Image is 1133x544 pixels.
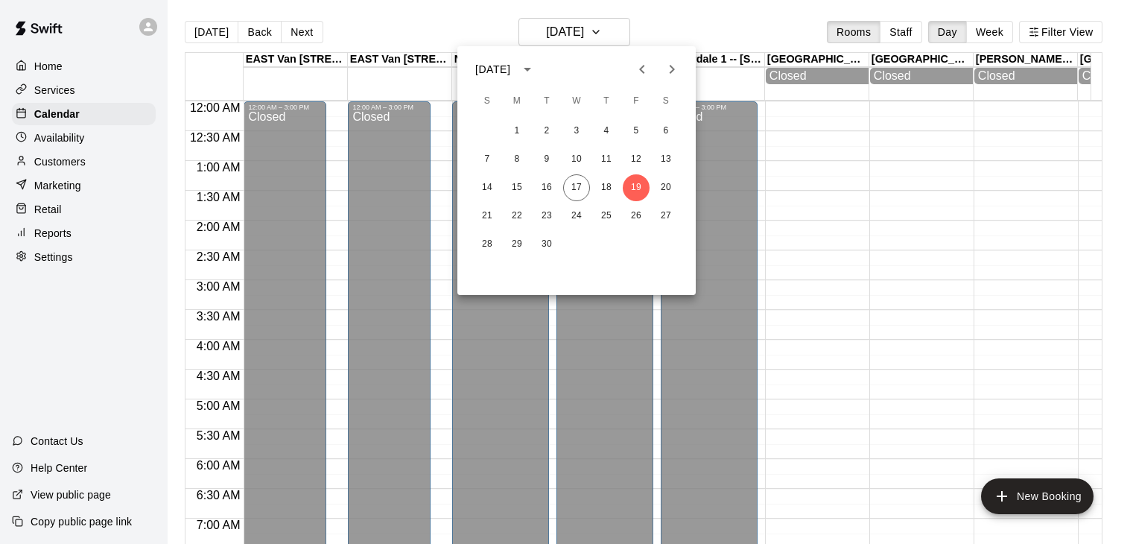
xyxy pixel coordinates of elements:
button: 20 [653,174,679,201]
span: Tuesday [533,86,560,116]
button: calendar view is open, switch to year view [515,57,540,82]
button: 11 [593,146,620,173]
button: 30 [533,231,560,258]
button: 26 [623,203,650,230]
button: 9 [533,146,560,173]
button: 1 [504,118,530,145]
button: 10 [563,146,590,173]
button: 19 [623,174,650,201]
span: Saturday [653,86,679,116]
button: Next month [657,54,687,84]
button: 24 [563,203,590,230]
span: Friday [623,86,650,116]
button: 21 [474,203,501,230]
span: Thursday [593,86,620,116]
button: 15 [504,174,530,201]
button: 27 [653,203,679,230]
div: [DATE] [475,62,510,78]
span: Wednesday [563,86,590,116]
button: 16 [533,174,560,201]
button: 6 [653,118,679,145]
button: 7 [474,146,501,173]
button: 2 [533,118,560,145]
button: 17 [563,174,590,201]
button: 3 [563,118,590,145]
button: 18 [593,174,620,201]
button: 22 [504,203,530,230]
button: 5 [623,118,650,145]
button: 13 [653,146,679,173]
span: Monday [504,86,530,116]
button: 14 [474,174,501,201]
button: 12 [623,146,650,173]
button: 25 [593,203,620,230]
button: 28 [474,231,501,258]
span: Sunday [474,86,501,116]
button: Previous month [627,54,657,84]
button: 23 [533,203,560,230]
button: 29 [504,231,530,258]
button: 4 [593,118,620,145]
button: 8 [504,146,530,173]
